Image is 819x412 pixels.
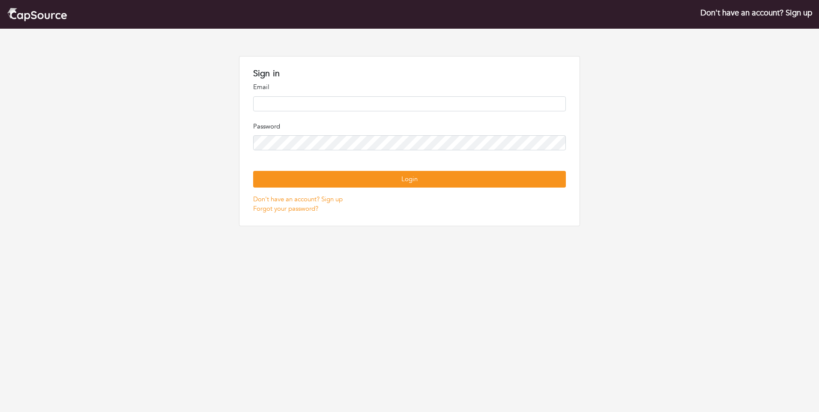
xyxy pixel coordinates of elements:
[700,7,812,18] a: Don't have an account? Sign up
[253,204,318,213] a: Forgot your password?
[253,195,343,203] a: Don't have an account? Sign up
[253,171,566,188] button: Login
[253,122,566,131] p: Password
[253,69,566,79] h1: Sign in
[253,82,566,92] p: Email
[7,7,67,22] img: cap_logo.png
